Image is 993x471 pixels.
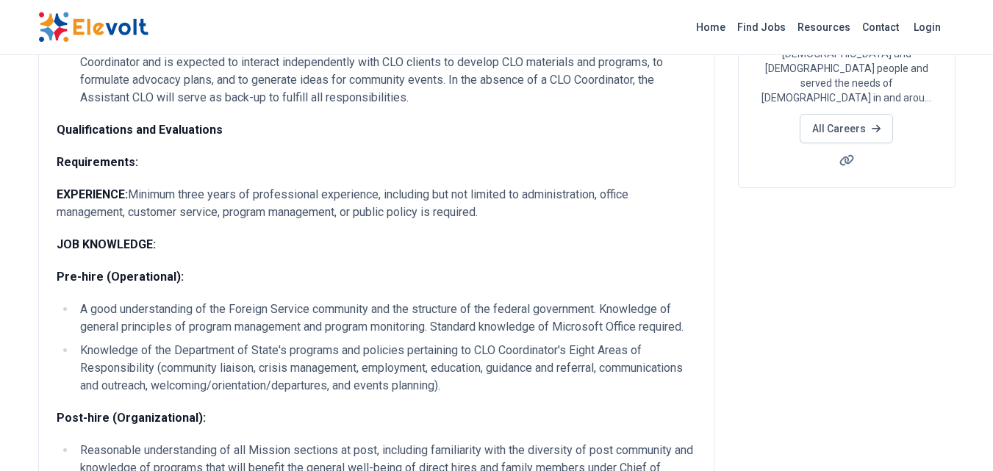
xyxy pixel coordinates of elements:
[57,237,156,251] strong: JOB KNOWLEDGE:
[792,15,856,39] a: Resources
[731,15,792,39] a: Find Jobs
[76,18,696,107] li: The Assistant CLO works with the CLO to identify needs within the diverse post community and resp...
[856,15,905,39] a: Contact
[57,411,206,425] strong: Post-hire (Organizational):
[800,114,893,143] a: All Careers
[57,123,223,137] strong: Qualifications and Evaluations
[690,15,731,39] a: Home
[57,186,696,221] p: Minimum three years of professional experience, including but not limited to administration, offi...
[76,301,696,336] li: A good understanding of the Foreign Service community and the structure of the federal government...
[919,400,993,471] iframe: Chat Widget
[38,12,148,43] img: Elevolt
[57,187,128,201] strong: EXPERIENCE:
[905,12,950,42] a: Login
[76,342,696,395] li: Knowledge of the Department of State's programs and policies pertaining to CLO Coordinator's Eigh...
[57,155,138,169] strong: Requirements:
[57,270,184,284] strong: Pre-hire (Operational):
